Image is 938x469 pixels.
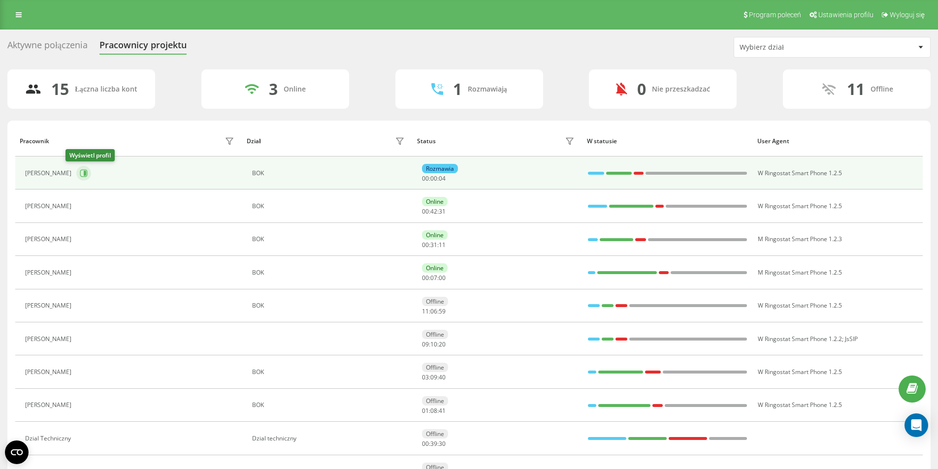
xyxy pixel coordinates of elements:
div: Rozmawia [422,164,458,173]
span: 00 [422,274,429,282]
span: 41 [439,406,446,415]
span: 31 [430,241,437,249]
div: Offline [422,363,448,372]
div: BOK [252,203,407,210]
div: Status [417,138,436,145]
div: : : [422,175,446,182]
span: 30 [439,439,446,448]
span: W Ringostat Smart Phone 1.2.2 [758,335,842,343]
span: Program poleceń [749,11,801,19]
span: 09 [430,373,437,381]
div: Aktywne połączenia [7,40,88,55]
span: 03 [422,373,429,381]
div: BOK [252,269,407,276]
span: M Ringostat Smart Phone 1.2.5 [758,268,842,277]
div: : : [422,440,446,447]
div: Online [422,197,448,206]
span: JsSIP [845,335,858,343]
div: : : [422,341,446,348]
div: 11 [847,80,865,98]
span: 59 [439,307,446,315]
div: Pracownicy projektu [99,40,187,55]
div: Wybierz dział [740,43,857,52]
div: Dzial techniczny [252,435,407,442]
span: Wyloguj się [890,11,925,19]
span: W Ringostat Smart Phone 1.2.5 [758,401,842,409]
span: 40 [439,373,446,381]
div: 15 [51,80,69,98]
div: [PERSON_NAME] [25,203,74,210]
span: 42 [430,207,437,216]
span: 04 [439,174,446,183]
div: BOK [252,402,407,408]
div: Offline [422,297,448,306]
div: : : [422,275,446,281]
span: W Ringostat Smart Phone 1.2.5 [758,368,842,376]
div: Dzial Techniczny [25,435,73,442]
span: 09 [422,340,429,348]
div: 0 [637,80,646,98]
span: 07 [430,274,437,282]
span: 08 [430,406,437,415]
div: Online [284,85,306,94]
span: 00 [439,274,446,282]
span: 10 [430,340,437,348]
div: : : [422,407,446,414]
span: 00 [422,241,429,249]
div: Pracownik [20,138,49,145]
span: 00 [430,174,437,183]
div: User Agent [757,138,918,145]
span: W Ringostat Smart Phone 1.2.5 [758,301,842,310]
span: W Ringostat Smart Phone 1.2.5 [758,202,842,210]
span: 20 [439,340,446,348]
span: 01 [422,406,429,415]
div: BOK [252,369,407,375]
span: 39 [430,439,437,448]
span: W Ringostat Smart Phone 1.2.5 [758,169,842,177]
div: : : [422,242,446,249]
div: : : [422,308,446,315]
div: Online [422,230,448,240]
button: Open CMP widget [5,440,29,464]
span: Ustawienia profilu [818,11,873,19]
div: [PERSON_NAME] [25,269,74,276]
div: : : [422,208,446,215]
span: 00 [422,174,429,183]
div: Łączna liczba kont [75,85,137,94]
div: Offline [422,429,448,438]
span: M Ringostat Smart Phone 1.2.3 [758,235,842,243]
span: 00 [422,439,429,448]
div: Offline [871,85,893,94]
div: Rozmawiają [468,85,507,94]
div: Wyświetl profil [65,149,115,161]
div: [PERSON_NAME] [25,336,74,343]
div: 3 [269,80,278,98]
div: W statusie [587,138,748,145]
span: 06 [430,307,437,315]
div: Dział [247,138,260,145]
div: [PERSON_NAME] [25,369,74,375]
div: : : [422,374,446,381]
div: BOK [252,302,407,309]
div: BOK [252,236,407,243]
div: Offline [422,330,448,339]
div: Online [422,263,448,273]
span: 31 [439,207,446,216]
span: 11 [422,307,429,315]
div: BOK [252,170,407,177]
div: [PERSON_NAME] [25,236,74,243]
div: Open Intercom Messenger [905,413,928,437]
div: [PERSON_NAME] [25,402,74,408]
div: Nie przeszkadzać [652,85,710,94]
div: [PERSON_NAME] [25,302,74,309]
div: Offline [422,396,448,406]
div: [PERSON_NAME] [25,170,74,177]
div: 1 [453,80,462,98]
span: 00 [422,207,429,216]
span: 11 [439,241,446,249]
